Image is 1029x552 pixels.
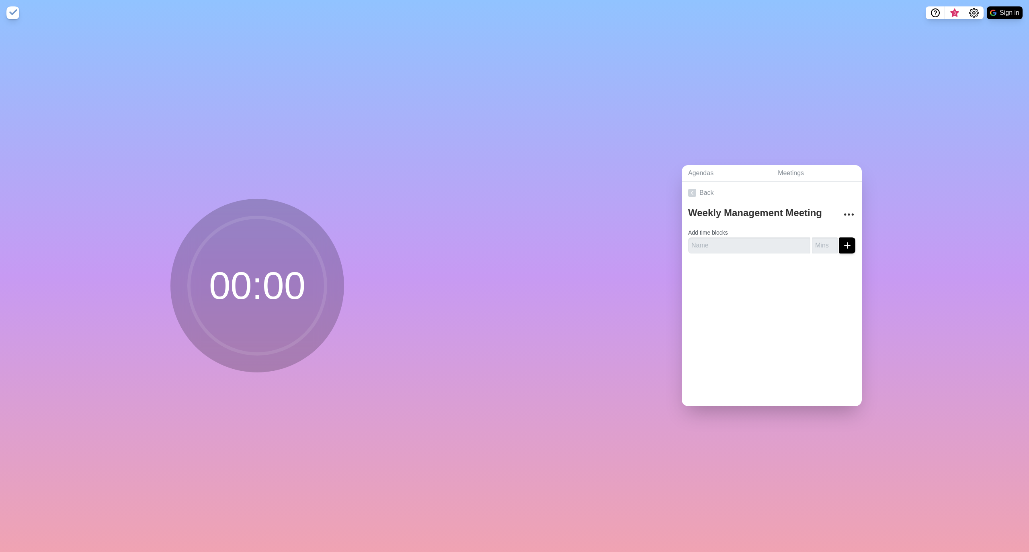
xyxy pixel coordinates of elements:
button: Sign in [987,6,1023,19]
button: Help [926,6,945,19]
img: google logo [990,10,996,16]
a: Back [682,182,862,204]
input: Mins [812,237,838,254]
span: 3 [951,10,958,16]
button: Settings [964,6,984,19]
label: Add time blocks [688,229,728,236]
button: More [841,206,857,223]
a: Agendas [682,165,771,182]
a: Meetings [771,165,862,182]
input: Name [688,237,810,254]
button: What’s new [945,6,964,19]
img: timeblocks logo [6,6,19,19]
